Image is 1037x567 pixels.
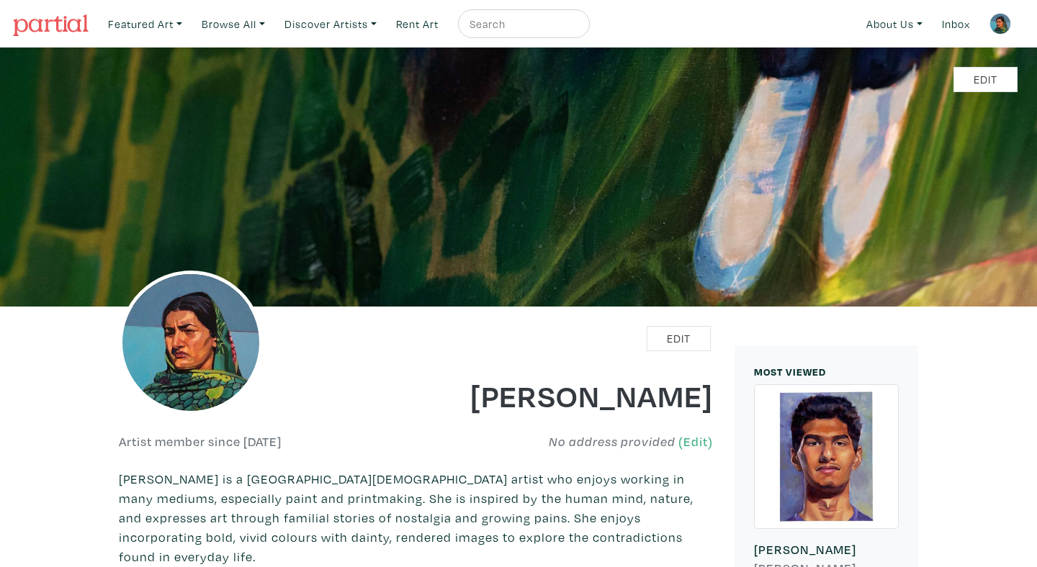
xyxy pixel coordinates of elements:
[278,9,383,39] a: Discover Artists
[549,434,675,449] em: No address provided
[989,13,1011,35] img: phpThumb.php
[390,9,445,39] a: Rent Art
[647,326,711,351] a: Edit
[754,542,899,558] h6: [PERSON_NAME]
[119,271,263,414] img: phpThumb.php
[195,9,271,39] a: Browse All
[102,9,189,39] a: Featured Art
[953,67,1018,92] a: Edit
[754,365,826,378] small: MOST VIEWED
[860,9,929,39] a: About Us
[119,434,282,450] h6: Artist member since [DATE]
[427,376,714,414] h1: [PERSON_NAME]
[119,469,713,566] p: [PERSON_NAME] is a [GEOGRAPHIC_DATA][DEMOGRAPHIC_DATA] artist who enjoys working in many mediums,...
[935,9,977,39] a: Inbox
[468,15,576,33] input: Search
[678,434,713,449] a: (Edit)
